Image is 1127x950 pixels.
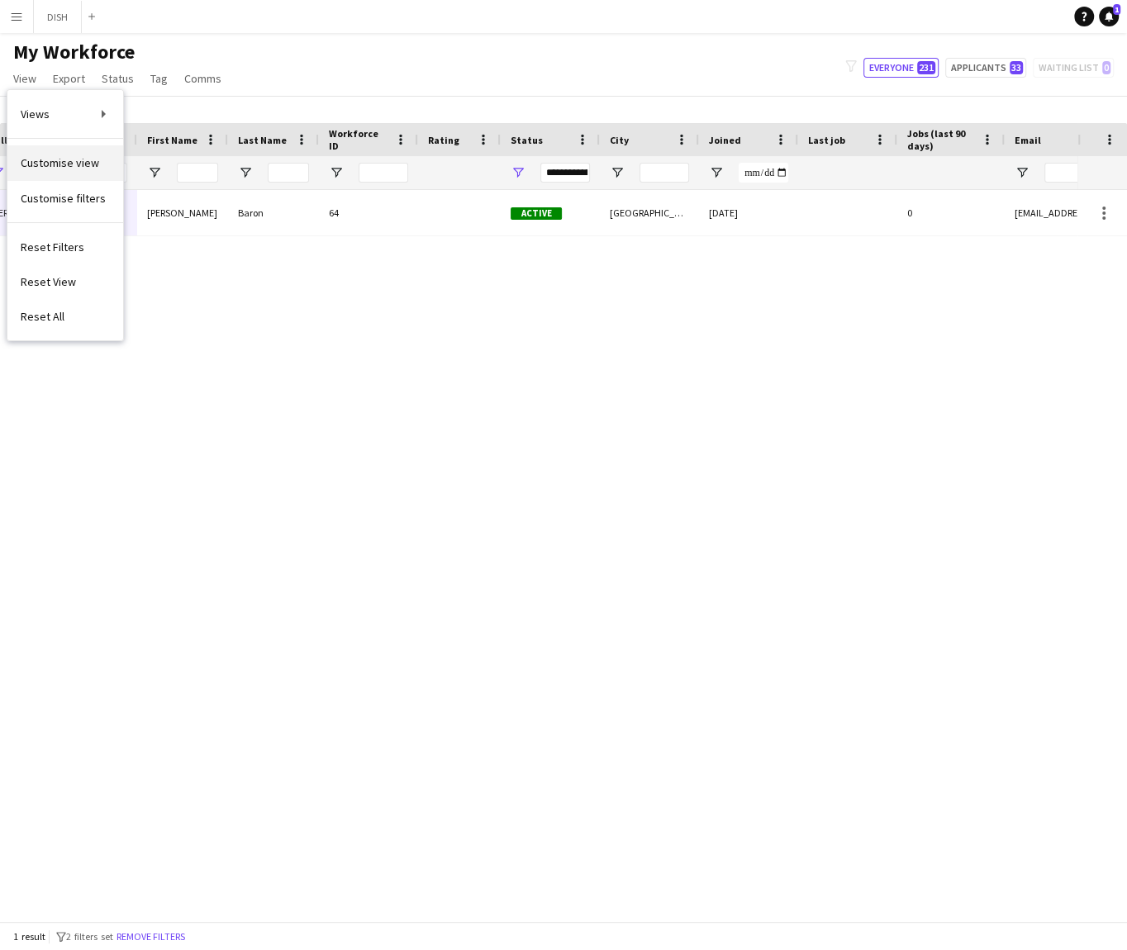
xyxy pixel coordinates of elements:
[610,165,625,180] button: Open Filter Menu
[150,71,168,86] span: Tag
[113,928,188,946] button: Remove filters
[13,71,36,86] span: View
[238,165,253,180] button: Open Filter Menu
[34,1,82,33] button: DISH
[511,207,562,220] span: Active
[95,68,140,89] a: Status
[178,68,228,89] a: Comms
[640,163,689,183] input: City Filter Input
[147,165,162,180] button: Open Filter Menu
[610,134,629,146] span: City
[102,71,134,86] span: Status
[1015,134,1041,146] span: Email
[359,163,408,183] input: Workforce ID Filter Input
[428,134,459,146] span: Rating
[1015,165,1030,180] button: Open Filter Menu
[1113,4,1120,15] span: 1
[907,127,975,152] span: Jobs (last 90 days)
[7,68,43,89] a: View
[137,190,228,235] div: [PERSON_NAME]
[13,40,135,64] span: My Workforce
[144,68,174,89] a: Tag
[709,134,741,146] span: Joined
[329,127,388,152] span: Workforce ID
[511,165,525,180] button: Open Filter Menu
[600,190,699,235] div: [GEOGRAPHIC_DATA]
[66,930,113,943] span: 2 filters set
[238,134,287,146] span: Last Name
[268,163,309,183] input: Last Name Filter Input
[46,68,92,89] a: Export
[319,190,418,235] div: 64
[917,61,935,74] span: 231
[897,190,1005,235] div: 0
[228,190,319,235] div: Baron
[53,71,85,86] span: Export
[863,58,939,78] button: Everyone231
[184,71,221,86] span: Comms
[808,134,845,146] span: Last job
[177,163,218,183] input: First Name Filter Input
[511,134,543,146] span: Status
[739,163,788,183] input: Joined Filter Input
[329,165,344,180] button: Open Filter Menu
[1099,7,1119,26] a: 1
[1010,61,1023,74] span: 33
[709,165,724,180] button: Open Filter Menu
[945,58,1026,78] button: Applicants33
[699,190,798,235] div: [DATE]
[147,134,197,146] span: First Name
